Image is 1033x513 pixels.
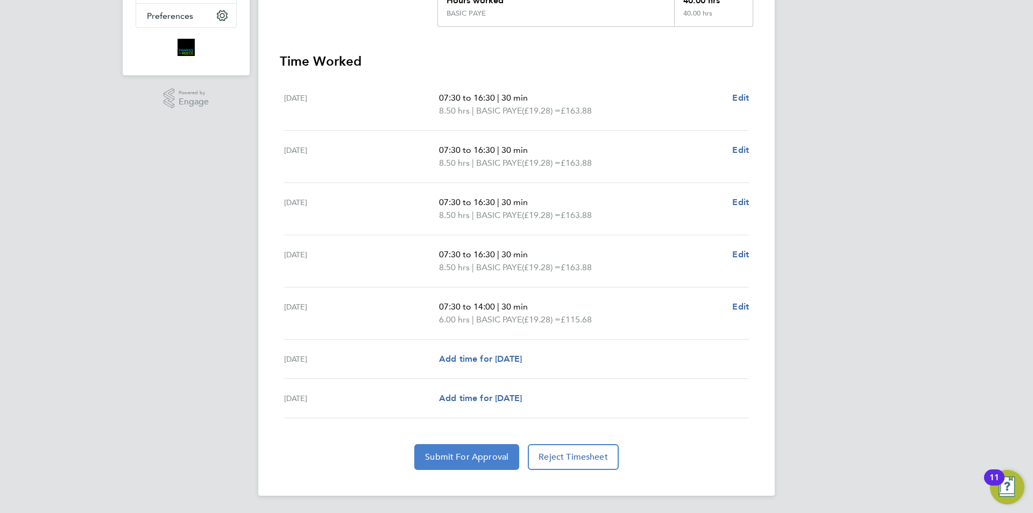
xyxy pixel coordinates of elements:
[284,392,439,405] div: [DATE]
[732,249,749,259] span: Edit
[561,158,592,168] span: £163.88
[732,144,749,157] a: Edit
[497,145,499,155] span: |
[732,300,749,313] a: Edit
[501,249,528,259] span: 30 min
[284,300,439,326] div: [DATE]
[476,261,522,274] span: BASIC PAYE
[284,353,439,366] div: [DATE]
[522,106,561,116] span: (£19.28) =
[164,88,209,109] a: Powered byEngage
[990,470,1024,504] button: Open Resource Center, 11 new notifications
[522,158,561,168] span: (£19.28) =
[732,248,749,261] a: Edit
[522,262,561,272] span: (£19.28) =
[284,248,439,274] div: [DATE]
[476,157,522,170] span: BASIC PAYE
[732,145,749,155] span: Edit
[732,92,749,104] a: Edit
[425,452,508,462] span: Submit For Approval
[732,196,749,209] a: Edit
[439,93,495,103] span: 07:30 to 16:30
[497,249,499,259] span: |
[439,106,470,116] span: 8.50 hrs
[178,39,195,56] img: bromak-logo-retina.png
[280,53,753,70] h3: Time Worked
[522,314,561,325] span: (£19.28) =
[732,93,749,103] span: Edit
[147,11,193,21] span: Preferences
[561,210,592,220] span: £163.88
[476,104,522,117] span: BASIC PAYE
[501,93,528,103] span: 30 min
[472,262,474,272] span: |
[501,197,528,207] span: 30 min
[497,301,499,312] span: |
[472,158,474,168] span: |
[476,209,522,222] span: BASIC PAYE
[414,444,519,470] button: Submit For Approval
[497,197,499,207] span: |
[674,9,753,26] div: 40.00 hrs
[561,262,592,272] span: £163.88
[136,39,237,56] a: Go to home page
[472,210,474,220] span: |
[497,93,499,103] span: |
[179,88,209,97] span: Powered by
[476,313,522,326] span: BASIC PAYE
[539,452,608,462] span: Reject Timesheet
[439,249,495,259] span: 07:30 to 16:30
[989,477,999,491] div: 11
[561,314,592,325] span: £115.68
[179,97,209,107] span: Engage
[472,314,474,325] span: |
[439,210,470,220] span: 8.50 hrs
[284,144,439,170] div: [DATE]
[439,262,470,272] span: 8.50 hrs
[439,354,522,364] span: Add time for [DATE]
[439,145,495,155] span: 07:30 to 16:30
[501,301,528,312] span: 30 min
[439,197,495,207] span: 07:30 to 16:30
[439,392,522,405] a: Add time for [DATE]
[439,301,495,312] span: 07:30 to 14:00
[439,158,470,168] span: 8.50 hrs
[732,301,749,312] span: Edit
[522,210,561,220] span: (£19.28) =
[284,196,439,222] div: [DATE]
[501,145,528,155] span: 30 min
[136,4,236,27] button: Preferences
[439,314,470,325] span: 6.00 hrs
[732,197,749,207] span: Edit
[561,106,592,116] span: £163.88
[284,92,439,117] div: [DATE]
[447,9,486,18] div: BASIC PAYE
[528,444,619,470] button: Reject Timesheet
[439,353,522,366] a: Add time for [DATE]
[439,393,522,403] span: Add time for [DATE]
[472,106,474,116] span: |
